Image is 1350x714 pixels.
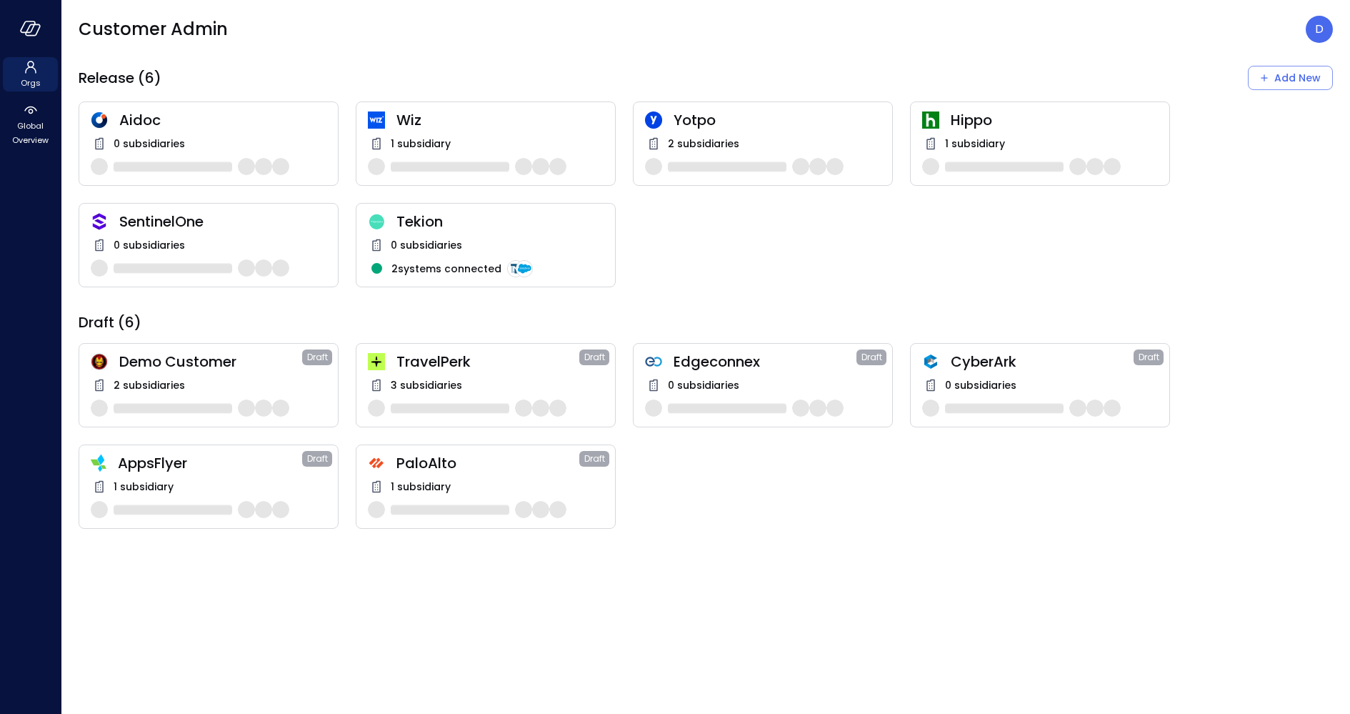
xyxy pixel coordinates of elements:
span: Draft [584,350,605,365]
span: Orgs [21,76,41,90]
img: dweq851rzgflucm4u1c8 [368,214,385,230]
span: Draft [307,350,328,365]
img: hddnet8eoxqedtuhlo6i [91,111,108,129]
img: integration-logo [516,260,533,277]
div: Dudu [1306,16,1333,43]
img: oujisyhxiqy1h0xilnqx [91,213,108,230]
span: Global Overview [9,119,52,147]
img: ynjrjpaiymlkbkxtflmu [922,111,939,129]
img: gkfkl11jtdpupy4uruhy [645,353,662,370]
div: Add New [1274,69,1321,87]
img: integration-logo [507,260,524,277]
span: CyberArk [951,352,1134,371]
span: 1 subsidiary [391,479,451,495]
span: Yotpo [674,111,881,129]
span: Customer Admin [79,18,228,41]
span: Aidoc [119,111,326,129]
img: zbmm8o9awxf8yv3ehdzf [91,455,106,472]
img: rosehlgmm5jjurozkspi [645,111,662,129]
span: 0 subsidiaries [945,377,1016,393]
span: 2 systems connected [391,261,501,277]
img: cfcvbyzhwvtbhao628kj [368,111,385,129]
span: SentinelOne [119,212,326,231]
img: hs4uxyqbml240cwf4com [368,455,385,472]
span: Edgeconnex [674,352,856,371]
div: Global Overview [3,100,58,149]
span: 0 subsidiaries [391,237,462,253]
span: Release (6) [79,69,161,87]
span: AppsFlyer [118,454,302,472]
span: Draft [861,350,882,365]
span: 2 subsidiaries [114,377,185,393]
img: scnakozdowacoarmaydw [91,353,108,370]
span: 1 subsidiary [114,479,174,495]
span: Draft (6) [79,313,141,332]
span: 1 subsidiary [391,136,451,152]
p: D [1315,21,1324,38]
span: 0 subsidiaries [114,136,185,152]
span: Draft [584,452,605,466]
span: Wiz [396,111,604,129]
span: Demo Customer [119,352,302,371]
span: Tekion [396,212,604,231]
img: euz2wel6fvrjeyhjwgr9 [368,353,385,370]
span: Draft [307,452,328,466]
span: 0 subsidiaries [668,377,739,393]
span: Draft [1139,350,1159,365]
button: Add New [1248,66,1333,90]
div: Add New Organization [1248,66,1333,90]
img: a5he5ildahzqx8n3jb8t [922,353,939,370]
span: 0 subsidiaries [114,237,185,253]
span: 2 subsidiaries [668,136,739,152]
span: PaloAlto [396,454,579,472]
div: Orgs [3,57,58,91]
span: 1 subsidiary [945,136,1005,152]
span: TravelPerk [396,352,579,371]
span: Hippo [951,111,1158,129]
span: 3 subsidiaries [391,377,462,393]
